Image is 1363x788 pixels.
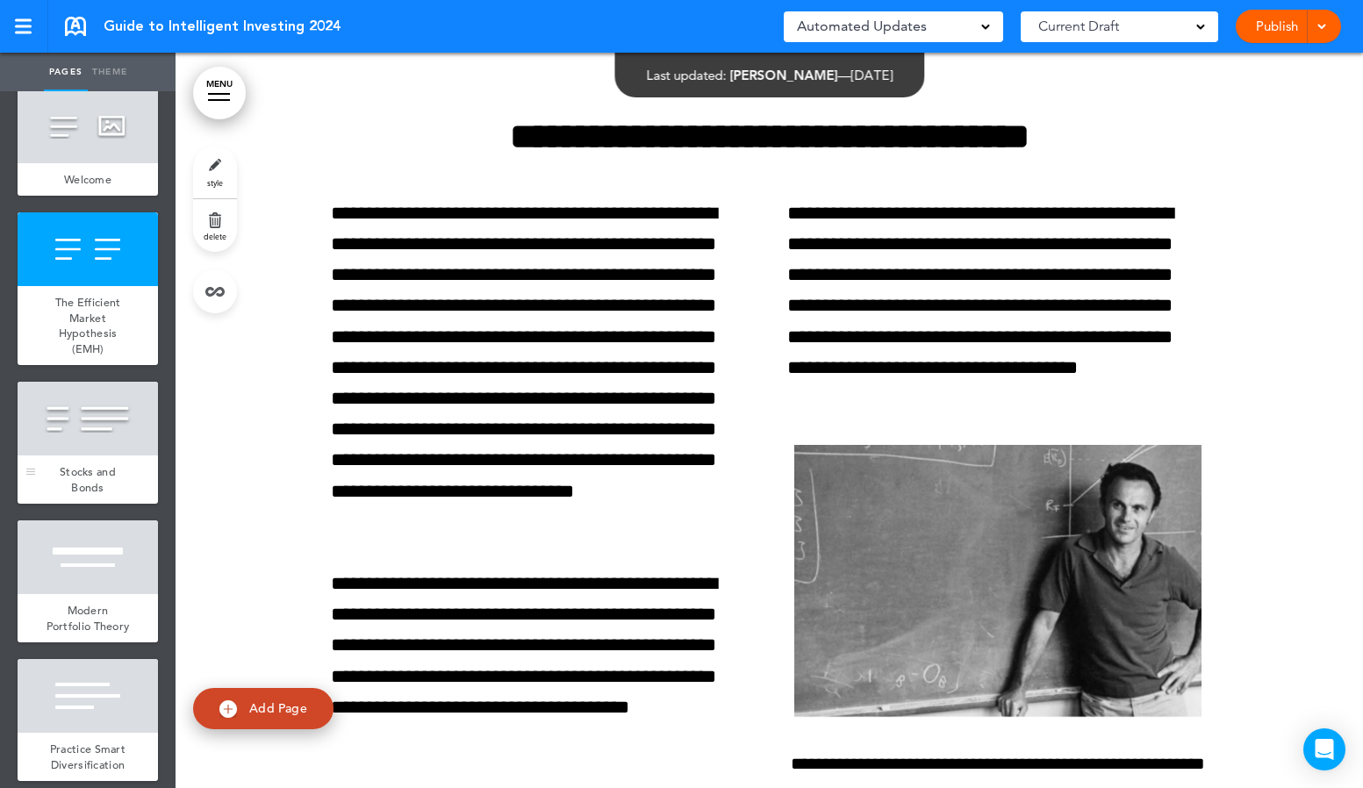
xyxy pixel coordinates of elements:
div: — [646,68,893,82]
span: Current Draft [1038,14,1119,39]
span: Add Page [249,700,307,716]
span: style [207,177,223,188]
span: Last updated: [646,67,726,83]
a: style [193,146,237,198]
span: [PERSON_NAME] [729,67,837,83]
a: Welcome [18,163,158,197]
a: Practice Smart Diversification​ [18,733,158,781]
span: Stocks and Bonds [60,464,116,495]
span: Automated Updates [797,14,927,39]
a: Stocks and Bonds [18,455,158,504]
span: The Efficient Market Hypothesis (EMH) [55,295,121,356]
span: delete [204,231,226,241]
a: Publish [1249,10,1304,43]
a: MENU [193,67,246,119]
div: Open Intercom Messenger [1303,728,1345,770]
img: add.svg [219,700,237,718]
span: [DATE] [850,67,893,83]
img: 1753884464182-Screenshot2025-07-30at10.07.37AM.png [794,445,1202,718]
a: Modern Portfolio Theory​ [18,594,158,642]
span: Welcome [64,172,111,187]
a: Pages [44,53,88,91]
a: The Efficient Market Hypothesis (EMH) [18,286,158,365]
span: Practice Smart Diversification​ [50,741,126,772]
span: Modern Portfolio Theory​ [47,603,130,634]
span: Guide to Intelligent Investing 2024 [104,17,341,36]
a: Theme [88,53,132,91]
a: delete [193,199,237,252]
a: Add Page [193,688,334,729]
